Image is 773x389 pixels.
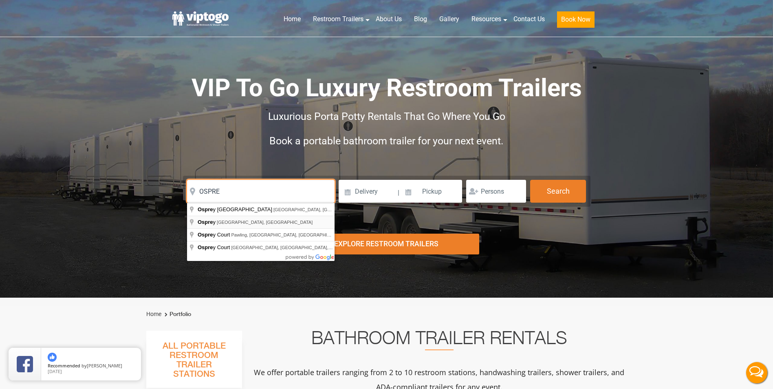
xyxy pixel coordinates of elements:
span: [GEOGRAPHIC_DATA], [GEOGRAPHIC_DATA], [GEOGRAPHIC_DATA] [273,207,418,212]
span: [GEOGRAPHIC_DATA], [GEOGRAPHIC_DATA], [GEOGRAPHIC_DATA] [231,245,376,250]
input: Persons [466,180,526,203]
span: [PERSON_NAME] [87,362,122,369]
span: by [48,363,134,369]
button: Live Chat [740,356,773,389]
span: [GEOGRAPHIC_DATA], [GEOGRAPHIC_DATA] [217,220,313,225]
span: | [398,180,399,206]
a: Contact Us [507,10,551,28]
span: y [198,219,217,225]
span: Luxurious Porta Potty Rentals That Go Where You Go [268,111,505,122]
h2: Bathroom Trailer Rentals [253,331,625,350]
span: [DATE] [48,368,62,374]
span: Ospre [198,244,213,250]
button: Search [530,180,586,203]
span: Ospre [198,232,213,238]
li: Portfolio [163,309,191,319]
a: Blog [408,10,433,28]
input: Pickup [401,180,462,203]
a: Home [277,10,307,28]
span: Pawling, [GEOGRAPHIC_DATA], [GEOGRAPHIC_DATA] [231,232,345,237]
span: Ospre [198,219,213,225]
img: Review Rating [17,356,33,372]
h3: All Portable Restroom Trailer Stations [146,339,242,388]
span: Recommended [48,362,80,369]
a: Home [146,311,161,317]
a: Resources [465,10,507,28]
span: Book a portable bathroom trailer for your next event. [269,135,504,147]
span: y Court [198,244,231,250]
a: Book Now [551,10,601,33]
a: Gallery [433,10,465,28]
a: About Us [370,10,408,28]
a: Restroom Trailers [307,10,370,28]
span: y [GEOGRAPHIC_DATA] [198,206,273,212]
span: VIP To Go Luxury Restroom Trailers [192,73,582,102]
input: Delivery [339,180,397,203]
div: Explore Restroom Trailers [294,234,479,254]
button: Book Now [557,11,595,28]
img: thumbs up icon [48,353,57,362]
span: y Court [198,232,231,238]
span: Ospre [198,206,213,212]
input: Where do you need your restroom? [187,180,335,203]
